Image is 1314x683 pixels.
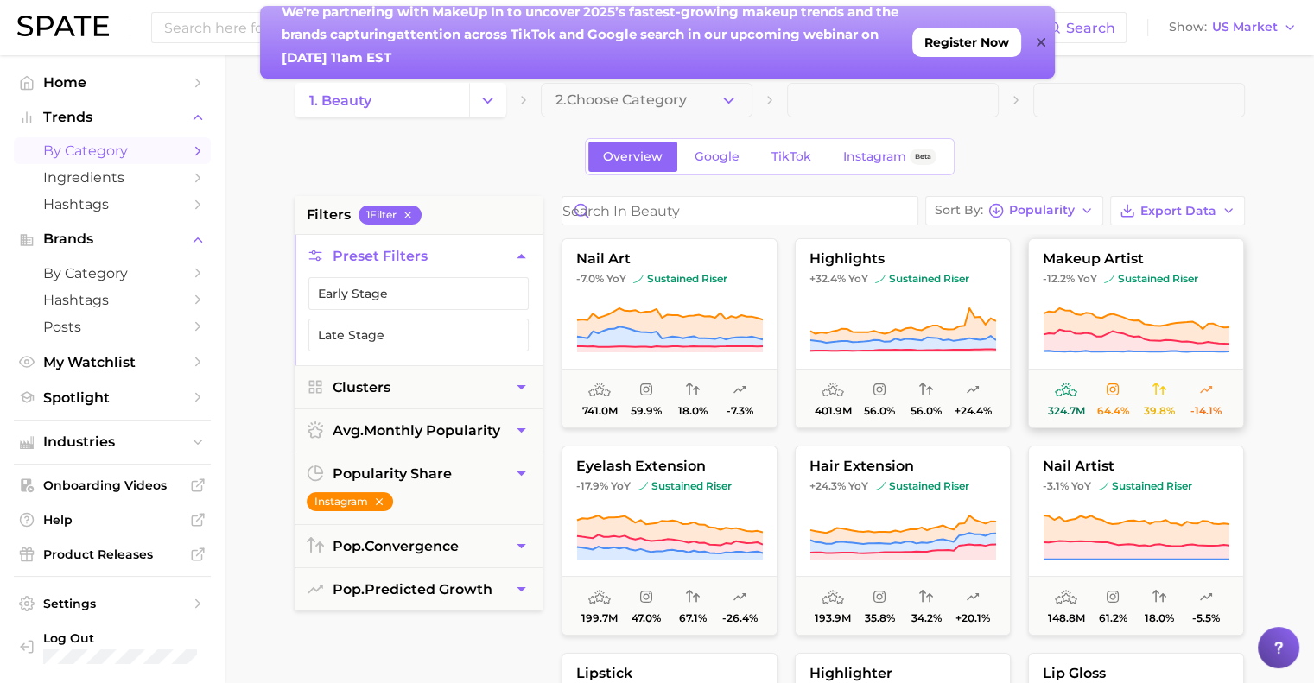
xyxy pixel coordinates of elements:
[333,581,365,598] abbr: popularity index
[295,83,469,117] a: 1. beauty
[815,612,851,624] span: 193.9m
[873,380,886,401] span: popularity share: Instagram
[919,380,933,401] span: popularity convergence: Medium Convergence
[1043,479,1069,492] span: -3.1%
[295,568,543,610] button: pop.predicted growth
[295,235,543,277] button: Preset Filters
[966,380,980,401] span: popularity predicted growth: Very Likely
[638,479,732,493] span: sustained riser
[43,512,181,528] span: Help
[555,92,687,108] span: 2. Choose Category
[1071,479,1091,493] span: YoY
[14,313,211,340] a: Posts
[822,380,844,401] span: average monthly popularity: Very High Popularity
[864,612,894,624] span: 35.8%
[1098,481,1108,491] img: sustained riser
[911,405,942,417] span: 56.0%
[43,630,197,646] span: Log Out
[639,380,653,401] span: popularity share: Instagram
[796,666,1010,681] span: highlighter
[1098,479,1192,493] span: sustained riser
[631,405,662,417] span: 59.9%
[1098,612,1127,624] span: 61.2%
[307,205,351,225] span: filters
[695,149,740,164] span: Google
[541,83,752,117] button: 2.Choose Category
[1165,16,1301,39] button: ShowUS Market
[828,142,951,172] a: InstagramBeta
[966,587,980,608] span: popularity predicted growth: Very Likely
[606,272,626,286] span: YoY
[43,196,181,212] span: Hashtags
[809,272,846,285] span: +32.4%
[14,191,211,218] a: Hashtags
[611,479,631,493] span: YoY
[1192,612,1220,624] span: -5.5%
[935,206,983,215] span: Sort By
[295,452,543,495] button: popularity share
[562,197,917,225] input: Search in beauty
[633,272,727,286] span: sustained riser
[333,379,390,395] span: Clusters
[1029,666,1243,681] span: lip gloss
[295,409,543,452] button: avg.monthly popularity
[679,612,707,624] span: 67.1%
[633,274,644,284] img: sustained riser
[1106,380,1120,401] span: popularity share: Instagram
[1190,405,1222,417] span: -14.1%
[576,272,604,285] span: -7.0%
[309,92,371,109] span: 1. beauty
[822,587,844,608] span: average monthly popularity: Very High Popularity
[14,226,211,252] button: Brands
[955,612,990,624] span: +20.1%
[162,13,1047,42] input: Search here for a brand, industry, or ingredient
[14,137,211,164] a: by Category
[925,196,1103,225] button: Sort ByPopularity
[848,272,868,286] span: YoY
[43,74,181,91] span: Home
[1066,20,1115,36] span: Search
[333,538,365,554] abbr: popularity index
[1152,380,1166,401] span: popularity convergence: Low Convergence
[308,319,529,351] button: Late Stage
[796,458,1010,474] span: hair extension
[14,287,211,313] a: Hashtags
[14,591,211,617] a: Settings
[562,666,777,681] span: lipstick
[686,380,700,401] span: popularity convergence: Very Low Convergence
[1029,251,1243,267] span: makeup artist
[721,612,757,624] span: -26.4%
[1077,272,1097,286] span: YoY
[814,405,851,417] span: 401.9m
[1145,612,1174,624] span: 18.0%
[14,507,211,533] a: Help
[562,458,777,474] span: eyelash extension
[1055,380,1077,401] span: average monthly popularity: Very High Popularity
[1029,458,1243,474] span: nail artist
[1199,587,1213,608] span: popularity predicted growth: Uncertain
[43,434,181,450] span: Industries
[588,587,611,608] span: average monthly popularity: Very High Popularity
[1104,272,1198,286] span: sustained riser
[14,69,211,96] a: Home
[1047,612,1084,624] span: 148.8m
[632,612,661,624] span: 47.0%
[43,477,181,493] span: Onboarding Videos
[848,479,868,493] span: YoY
[1199,380,1213,401] span: popularity predicted growth: Uncertain
[43,354,181,370] span: My Watchlist
[14,384,211,411] a: Spotlight
[771,149,811,164] span: TikTok
[1169,22,1207,32] span: Show
[795,446,1011,636] button: hair extension+24.3% YoYsustained risersustained riser193.9m35.8%34.2%+20.1%
[1212,22,1278,32] span: US Market
[1106,587,1120,608] span: popularity share: Instagram
[562,238,778,428] button: nail art-7.0% YoYsustained risersustained riser741.0m59.9%18.0%-7.3%
[43,547,181,562] span: Product Releases
[588,380,611,401] span: average monthly popularity: Very High Popularity
[295,525,543,567] button: pop.convergence
[333,248,428,264] span: Preset Filters
[1096,405,1128,417] span: 64.4%
[43,110,181,125] span: Trends
[43,231,181,247] span: Brands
